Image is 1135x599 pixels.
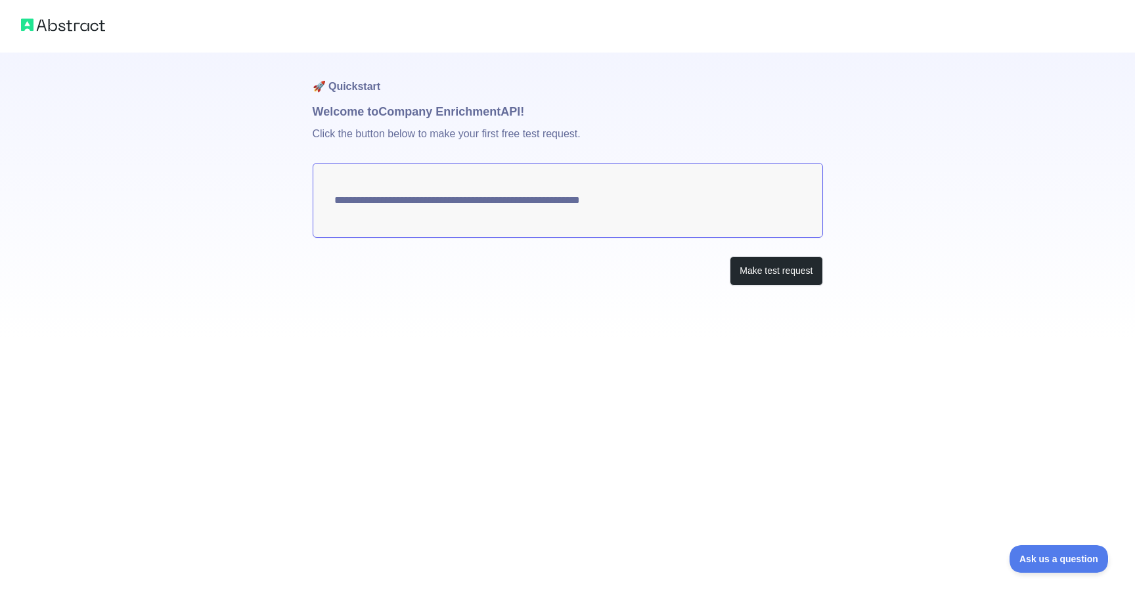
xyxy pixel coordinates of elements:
[21,16,105,34] img: Abstract logo
[313,121,823,163] p: Click the button below to make your first free test request.
[730,256,822,286] button: Make test request
[1010,545,1109,573] iframe: Toggle Customer Support
[313,53,823,102] h1: 🚀 Quickstart
[313,102,823,121] h1: Welcome to Company Enrichment API!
